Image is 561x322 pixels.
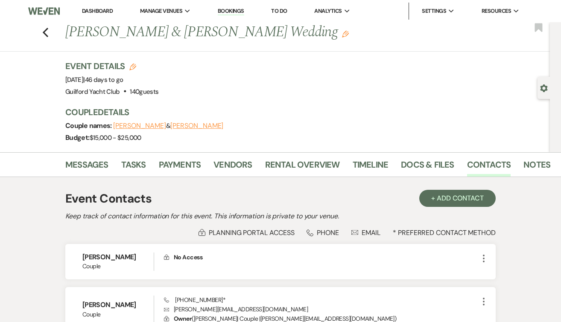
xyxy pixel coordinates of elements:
[65,228,496,237] div: * Preferred Contact Method
[83,75,123,84] span: |
[65,211,496,221] h2: Keep track of contact information for this event. This information is private to your venue.
[523,158,550,177] a: Notes
[65,60,158,72] h3: Event Details
[351,228,381,237] div: Email
[65,133,90,142] span: Budget:
[419,190,496,207] button: + Add Contact
[140,7,182,15] span: Manage Venues
[130,87,158,96] span: 140 guests
[82,252,154,262] h6: [PERSON_NAME]
[113,122,223,130] span: &
[314,7,342,15] span: Analytics
[82,310,154,319] span: Couple
[65,87,120,96] span: Guilford Yacht Club
[482,7,511,15] span: Resources
[121,158,146,177] a: Tasks
[85,75,123,84] span: 46 days to go
[271,7,287,15] a: To Do
[213,158,252,177] a: Vendors
[28,2,60,20] img: Weven Logo
[159,158,201,177] a: Payments
[90,133,141,142] span: $15,000 - $25,000
[422,7,446,15] span: Settings
[164,296,225,304] span: [PHONE_NUMBER] *
[174,253,202,261] span: No Access
[113,122,166,129] button: [PERSON_NAME]
[401,158,454,177] a: Docs & Files
[218,7,244,15] a: Bookings
[164,305,479,314] p: [PERSON_NAME][EMAIL_ADDRESS][DOMAIN_NAME]
[65,190,152,208] h1: Event Contacts
[65,158,108,177] a: Messages
[540,84,548,92] button: Open lead details
[82,262,154,271] span: Couple
[65,106,541,118] h3: Couple Details
[307,228,339,237] div: Phone
[65,22,448,43] h1: [PERSON_NAME] & [PERSON_NAME] Wedding
[65,75,123,84] span: [DATE]
[265,158,340,177] a: Rental Overview
[82,300,154,310] h6: [PERSON_NAME]
[82,7,113,15] a: Dashboard
[199,228,294,237] div: Planning Portal Access
[467,158,511,177] a: Contacts
[353,158,389,177] a: Timeline
[170,122,223,129] button: [PERSON_NAME]
[342,30,349,38] button: Edit
[65,121,113,130] span: Couple names:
